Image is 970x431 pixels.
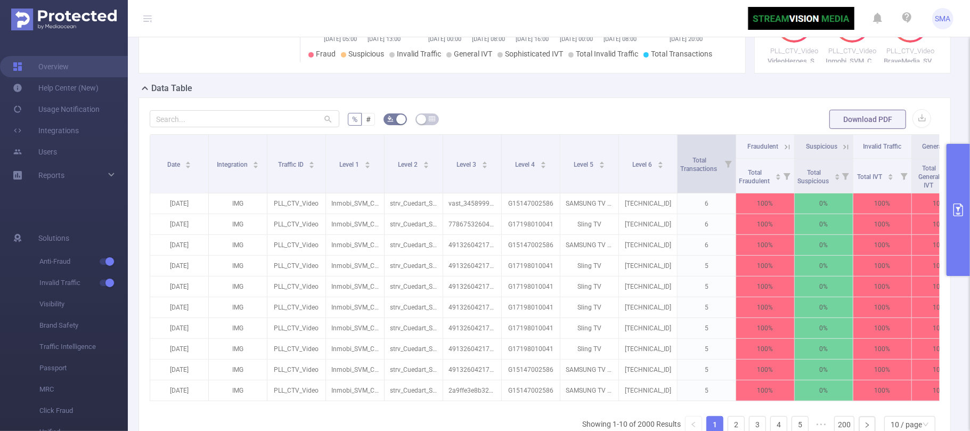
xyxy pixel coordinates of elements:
i: Filter menu [779,159,794,193]
p: strv_Cuedart_SVM_LL_CTV_$6_EP_Human [385,214,443,234]
p: [TECHNICAL_ID] [619,214,677,234]
span: Sophisticated IVT [505,50,563,58]
a: Users [13,141,57,162]
span: Reports [38,171,64,180]
p: 100% [853,256,911,276]
input: Search... [150,110,339,127]
p: 0% [795,277,853,297]
i: icon: caret-up [775,172,781,175]
p: 100% [736,318,794,338]
span: Level 5 [574,161,595,168]
span: Traffic ID [278,161,305,168]
p: 100% [853,193,911,214]
p: [DATE] [150,214,208,234]
p: Sling TV [560,256,618,276]
div: Sort [657,160,664,166]
span: Total Invalid Traffic [576,50,638,58]
p: PLL_CTV_Video [882,46,940,56]
span: Level 3 [457,161,478,168]
tspan: [DATE] 08:00 [472,36,506,43]
p: strv_Cuedart_SVM_LL_CTV_$6_EP_Human [385,235,443,255]
p: PLL_CTV_Video [267,256,325,276]
p: 491326042177202226583 [443,256,501,276]
p: 100% [736,235,794,255]
p: G15147002586 [502,360,560,380]
p: 100% [912,193,970,214]
p: 5 [678,380,736,401]
p: [TECHNICAL_ID] [619,339,677,359]
p: SAMSUNG TV PLUS [560,193,618,214]
i: icon: caret-up [309,160,315,163]
p: 100% [736,277,794,297]
div: Sort [599,160,605,166]
span: SMA [935,8,951,29]
p: Inmobi_SVM_CTV_LL_RTB_10000167819_DV [326,214,384,234]
p: Inmobi_SVM_CTV_LL_RTB_10000167818_DV [326,380,384,401]
p: [DATE] [150,297,208,318]
p: SAMSUNG TV PLUS [560,380,618,401]
p: PLL_CTV_Video [267,235,325,255]
h2: Data Table [151,82,192,95]
p: PLL_CTV_Video [765,46,824,56]
p: SAMSUNG TV PLUS [560,360,618,380]
p: 0% [795,380,853,401]
p: 100% [853,339,911,359]
i: icon: caret-down [775,176,781,179]
p: [DATE] [150,193,208,214]
p: G15147002586 [502,380,560,401]
tspan: [DATE] 05:00 [324,36,357,43]
i: icon: bg-colors [387,116,394,122]
p: strv_Cuedart_SVM_LL_CTV_$6_EP_Human [385,360,443,380]
p: PLL_CTV_Video [267,380,325,401]
i: icon: right [864,422,870,428]
span: Level 1 [339,161,361,168]
i: Filter menu [896,159,911,193]
p: [TECHNICAL_ID] [619,193,677,214]
p: IMG [209,297,267,318]
p: [TECHNICAL_ID] [619,297,677,318]
p: Inmobi_SVM_CTV_LL_RTB_10000167818_DV [326,360,384,380]
i: icon: caret-down [540,164,546,167]
p: PLL_CTV_Video [267,297,325,318]
p: 0% [795,360,853,380]
p: Inmobi_SVM_CTV_LL_RTB_10000167818_DV [326,235,384,255]
p: G17198010041 [502,339,560,359]
i: icon: caret-up [599,160,605,163]
p: 0% [795,235,853,255]
p: [TECHNICAL_ID] [619,318,677,338]
img: Protected Media [11,9,117,30]
i: icon: caret-up [185,160,191,163]
div: Sort [252,160,259,166]
p: 491326042177202226583 [443,339,501,359]
span: Invalid Traffic [39,272,128,294]
p: 5 [678,256,736,276]
div: Sort [887,172,894,178]
i: icon: caret-up [253,160,259,163]
i: icon: caret-up [423,160,429,163]
p: G15147002586 [502,235,560,255]
p: Sling TV [560,297,618,318]
p: G17198010041 [502,214,560,234]
p: 491326042177202226583 [443,297,501,318]
p: IMG [209,277,267,297]
p: IMG [209,380,267,401]
p: strv_Cuedart_SVM_LL_CTV_$6_EP_Human [385,277,443,297]
p: IMG [209,214,267,234]
span: Fraudulent [747,143,778,150]
p: Inmobi_SVM_CTV_LL_RTB_10000167819_DV [326,256,384,276]
p: strv_Cuedart_SVM_LL_CTV_$6_EP_Human [385,297,443,318]
p: 100% [912,297,970,318]
tspan: [DATE] 16:00 [516,36,549,43]
a: Help Center (New) [13,77,99,99]
p: 100% [853,214,911,234]
p: IMG [209,318,267,338]
p: G17198010041 [502,256,560,276]
span: Brand Safety [39,315,128,336]
p: 0% [795,256,853,276]
p: strv_Cuedart_SVM_LL_CTV_$6_EP_Human [385,256,443,276]
i: Filter menu [721,135,736,193]
i: icon: caret-down [364,164,370,167]
p: G17198010041 [502,297,560,318]
span: Total Suspicious [797,169,830,185]
p: 5 [678,297,736,318]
